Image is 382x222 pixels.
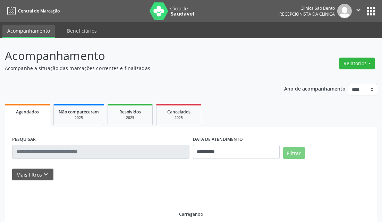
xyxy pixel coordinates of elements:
span: Resolvidos [119,109,141,115]
span: Central de Marcação [18,8,60,14]
button:  [352,4,365,18]
div: 2025 [59,115,99,120]
a: Central de Marcação [5,5,60,17]
p: Acompanhe a situação das marcações correntes e finalizadas [5,65,265,72]
div: 2025 [161,115,196,120]
button: apps [365,5,377,17]
i: keyboard_arrow_down [42,171,50,178]
button: Mais filtroskeyboard_arrow_down [12,169,53,181]
a: Beneficiários [62,25,102,37]
img: img [337,4,352,18]
button: Filtrar [283,147,305,159]
label: DATA DE ATENDIMENTO [193,134,243,145]
p: Acompanhamento [5,47,265,65]
span: Não compareceram [59,109,99,115]
button: Relatórios [339,58,375,69]
label: PESQUISAR [12,134,36,145]
i:  [355,6,362,14]
span: Cancelados [167,109,190,115]
div: 2025 [113,115,147,120]
p: Ano de acompanhamento [284,84,346,93]
div: Clinica Sao Bento [279,5,335,11]
div: Carregando [179,211,203,217]
a: Acompanhamento [2,25,55,38]
span: Agendados [16,109,39,115]
span: Recepcionista da clínica [279,11,335,17]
